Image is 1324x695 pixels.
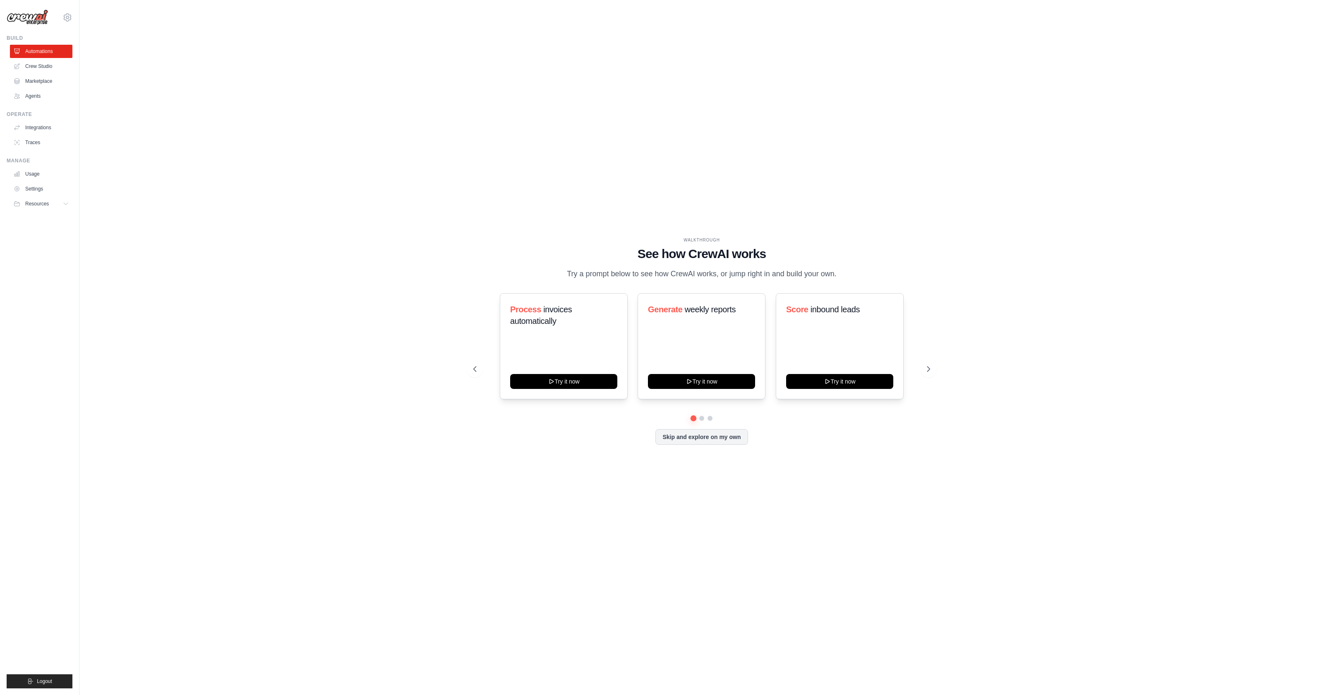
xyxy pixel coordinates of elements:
button: Try it now [510,374,617,389]
button: Skip and explore on my own [655,429,748,445]
a: Usage [10,167,72,181]
a: Traces [10,136,72,149]
a: Integrations [10,121,72,134]
span: Generate [648,305,683,314]
h1: See how CrewAI works [473,246,930,261]
div: Build [7,35,72,41]
button: Try it now [786,374,893,389]
div: Manage [7,157,72,164]
a: Automations [10,45,72,58]
img: Logo [7,10,48,25]
div: Operate [7,111,72,118]
p: Try a prompt below to see how CrewAI works, or jump right in and build your own. [563,268,841,280]
a: Agents [10,89,72,103]
span: weekly reports [685,305,736,314]
button: Resources [10,197,72,210]
a: Crew Studio [10,60,72,73]
button: Logout [7,674,72,688]
span: inbound leads [810,305,859,314]
button: Try it now [648,374,755,389]
span: Score [786,305,808,314]
span: Resources [25,200,49,207]
a: Settings [10,182,72,195]
span: Logout [37,678,52,685]
a: Marketplace [10,75,72,88]
div: WALKTHROUGH [473,237,930,243]
span: Process [510,305,541,314]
